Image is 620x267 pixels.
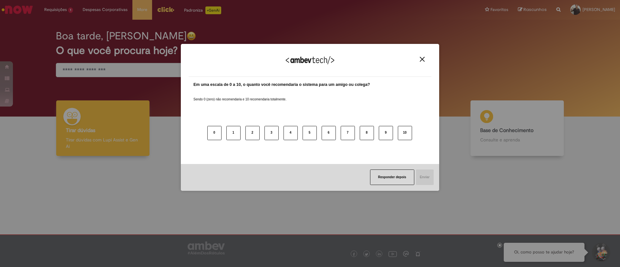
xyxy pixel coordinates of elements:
button: 9 [379,126,393,140]
img: Close [420,57,425,62]
img: Logo Ambevtech [286,56,334,64]
button: 6 [322,126,336,140]
button: 0 [207,126,222,140]
label: Sendo 0 (zero) não recomendaria e 10 recomendaria totalmente. [193,89,286,102]
button: 5 [303,126,317,140]
button: 3 [264,126,279,140]
button: Responder depois [370,169,414,185]
button: Close [418,56,427,62]
label: Em uma escala de 0 a 10, o quanto você recomendaria o sistema para um amigo ou colega? [193,82,370,88]
button: 4 [284,126,298,140]
button: 10 [398,126,412,140]
button: 1 [226,126,241,140]
button: 2 [245,126,260,140]
button: 8 [360,126,374,140]
button: 7 [341,126,355,140]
